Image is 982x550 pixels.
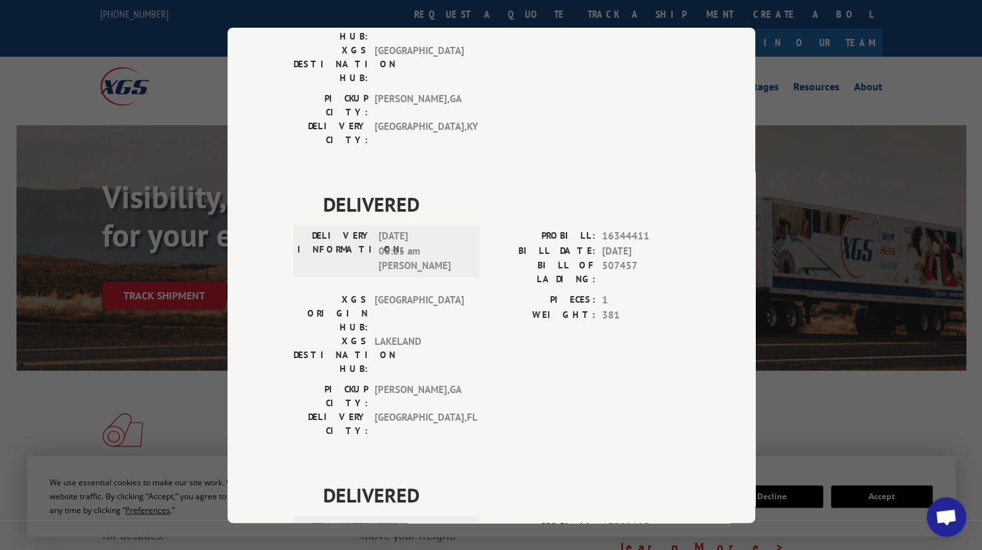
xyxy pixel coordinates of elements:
[375,334,464,376] span: LAKELAND
[375,410,464,438] span: [GEOGRAPHIC_DATA] , FL
[293,382,368,410] label: PICKUP CITY:
[491,229,596,244] label: PROBILL:
[375,119,464,147] span: [GEOGRAPHIC_DATA] , KY
[323,189,689,219] span: DELIVERED
[491,243,596,259] label: BILL DATE:
[602,16,689,32] span: 440
[293,410,368,438] label: DELIVERY CITY:
[602,520,689,535] span: 17589693
[293,293,368,334] label: XGS ORIGIN HUB:
[602,293,689,308] span: 1
[602,259,689,286] span: 507457
[375,44,464,85] span: [GEOGRAPHIC_DATA]
[375,382,464,410] span: [PERSON_NAME] , GA
[602,243,689,259] span: [DATE]
[491,259,596,286] label: BILL OF LADING:
[375,92,464,119] span: [PERSON_NAME] , GA
[293,44,368,85] label: XGS DESTINATION HUB:
[379,229,468,274] span: [DATE] 08:25 am [PERSON_NAME]
[293,334,368,376] label: XGS DESTINATION HUB:
[491,307,596,322] label: WEIGHT:
[375,293,464,334] span: [GEOGRAPHIC_DATA]
[293,92,368,119] label: PICKUP CITY:
[491,16,596,32] label: WEIGHT:
[293,119,368,147] label: DELIVERY CITY:
[491,293,596,308] label: PIECES:
[491,520,596,535] label: PROBILL:
[602,307,689,322] span: 381
[602,229,689,244] span: 16344411
[297,229,372,274] label: DELIVERY INFORMATION:
[927,497,966,537] div: Open chat
[323,480,689,510] span: DELIVERED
